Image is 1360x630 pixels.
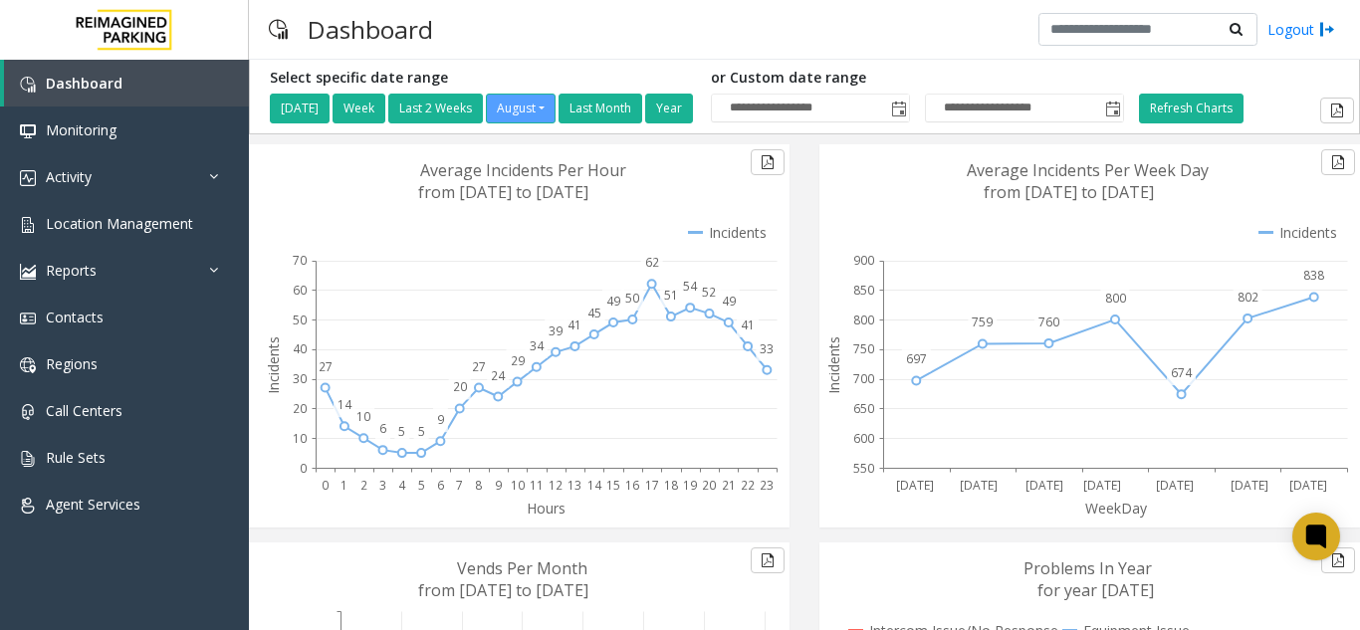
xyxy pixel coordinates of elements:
[751,149,785,175] button: Export to pdf
[645,94,693,123] button: Year
[702,284,716,301] text: 52
[293,400,307,417] text: 20
[398,477,406,494] text: 4
[264,336,283,394] text: Incidents
[379,477,386,494] text: 3
[853,400,874,417] text: 650
[741,316,755,333] text: 41
[1319,19,1335,40] img: logout
[530,477,544,494] text: 11
[437,477,444,494] text: 6
[475,477,482,494] text: 8
[420,159,626,181] text: Average Incidents Per Hour
[293,430,307,447] text: 10
[1139,94,1244,123] button: Refresh Charts
[1025,477,1063,494] text: [DATE]
[645,254,659,271] text: 62
[46,401,122,420] span: Call Centers
[472,358,486,375] text: 27
[559,94,642,123] button: Last Month
[270,70,696,87] h5: Select specific date range
[20,404,36,420] img: 'icon'
[751,547,785,573] button: Export to pdf
[567,316,581,333] text: 41
[1085,499,1148,518] text: WeekDay
[46,74,122,93] span: Dashboard
[853,460,874,477] text: 550
[1303,267,1324,284] text: 838
[549,322,563,339] text: 39
[46,214,193,233] span: Location Management
[511,477,525,494] text: 10
[960,477,998,494] text: [DATE]
[46,448,106,467] span: Rule Sets
[887,95,909,122] span: Toggle popup
[20,217,36,233] img: 'icon'
[1105,290,1126,307] text: 800
[760,340,774,357] text: 33
[853,370,874,387] text: 700
[457,557,587,579] text: Vends Per Month
[20,170,36,186] img: 'icon'
[293,252,307,269] text: 70
[486,94,556,123] button: August
[722,293,736,310] text: 49
[418,579,588,601] text: from [DATE] to [DATE]
[418,181,588,203] text: from [DATE] to [DATE]
[1267,19,1335,40] a: Logout
[46,167,92,186] span: Activity
[824,336,843,394] text: Incidents
[20,264,36,280] img: 'icon'
[711,70,1124,87] h5: or Custom date range
[853,312,874,328] text: 800
[20,357,36,373] img: 'icon'
[269,5,288,54] img: pageIcon
[270,94,330,123] button: [DATE]
[906,350,927,367] text: 697
[722,477,736,494] text: 21
[20,498,36,514] img: 'icon'
[293,282,307,299] text: 60
[1321,547,1355,573] button: Export to pdf
[333,94,385,123] button: Week
[1289,477,1327,494] text: [DATE]
[4,60,249,106] a: Dashboard
[984,181,1154,203] text: from [DATE] to [DATE]
[293,312,307,328] text: 50
[683,477,697,494] text: 19
[664,287,678,304] text: 51
[760,477,774,494] text: 23
[293,340,307,357] text: 40
[46,261,97,280] span: Reports
[1083,477,1121,494] text: [DATE]
[418,477,425,494] text: 5
[1238,289,1258,306] text: 802
[46,354,98,373] span: Regions
[20,311,36,326] img: 'icon'
[437,411,444,428] text: 9
[298,5,443,54] h3: Dashboard
[645,477,659,494] text: 17
[300,460,307,477] text: 0
[1023,557,1152,579] text: Problems In Year
[360,477,367,494] text: 2
[530,337,545,354] text: 34
[319,358,333,375] text: 27
[1320,98,1354,123] button: Export to pdf
[1101,95,1123,122] span: Toggle popup
[896,477,934,494] text: [DATE]
[46,120,116,139] span: Monitoring
[853,282,874,299] text: 850
[491,367,506,384] text: 24
[702,477,716,494] text: 20
[853,340,874,357] text: 750
[322,477,329,494] text: 0
[853,430,874,447] text: 600
[625,290,639,307] text: 50
[967,159,1209,181] text: Average Incidents Per Week Day
[549,477,563,494] text: 12
[388,94,483,123] button: Last 2 Weeks
[1037,579,1154,601] text: for year [DATE]
[338,396,352,413] text: 14
[418,423,425,440] text: 5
